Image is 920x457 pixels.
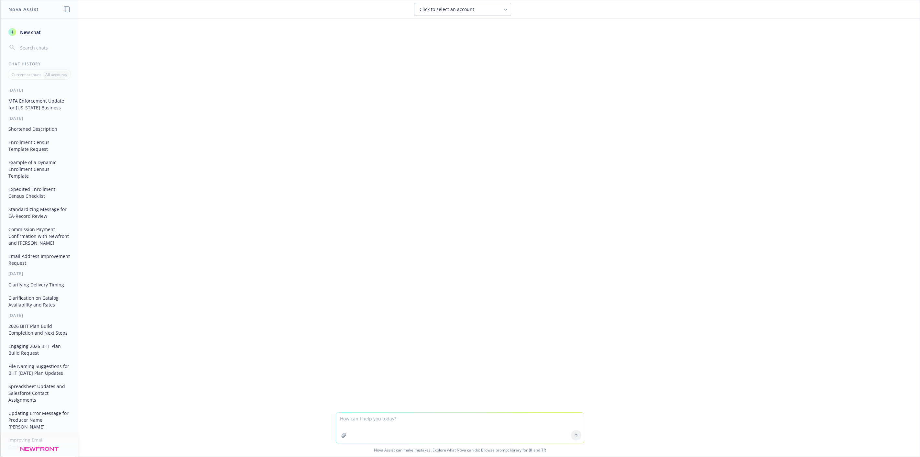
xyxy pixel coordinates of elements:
button: Clarifying Delivery Timing [6,279,73,290]
div: [DATE] [1,313,78,318]
button: 2026 BHT Plan Build Completion and Next Steps [6,321,73,338]
button: Spreadsheet Updates and Salesforce Contact Assignments [6,381,73,405]
div: [DATE] [1,271,78,276]
a: BI [529,447,532,453]
button: New chat [6,26,73,38]
button: Updating Error Message for Producer Name [PERSON_NAME] [6,408,73,432]
button: File Naming Suggestions for BHT [DATE] Plan Updates [6,361,73,378]
button: Expedited Enrollment Census Checklist [6,184,73,201]
p: Current account [12,72,41,77]
p: All accounts [45,72,67,77]
button: Click to select an account [414,3,511,16]
button: Enrollment Census Template Request [6,137,73,154]
button: Engaging 2026 BHT Plan Build Request [6,341,73,358]
button: Example of a Dynamic Enrollment Census Template [6,157,73,181]
input: Search chats [19,43,70,52]
span: Click to select an account [420,6,474,13]
span: New chat [19,29,41,36]
button: Clarification on Catalog Availability and Rates [6,293,73,310]
button: Email Address Improvement Request [6,251,73,268]
button: Standardizing Message for EA-Record Review [6,204,73,221]
button: Shortened Description [6,124,73,134]
div: Chat History [1,61,78,67]
h1: Nova Assist [8,6,39,13]
div: [DATE] [1,87,78,93]
a: TR [541,447,546,453]
button: Commission Payment Confirmation with Newfront and [PERSON_NAME] [6,224,73,248]
div: [DATE] [1,116,78,121]
button: MFA Enforcement Update for [US_STATE] Business [6,95,73,113]
span: Nova Assist can make mistakes. Explore what Nova can do: Browse prompt library for and [3,443,917,457]
button: Improving Email Confirmation Reply [6,435,73,452]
